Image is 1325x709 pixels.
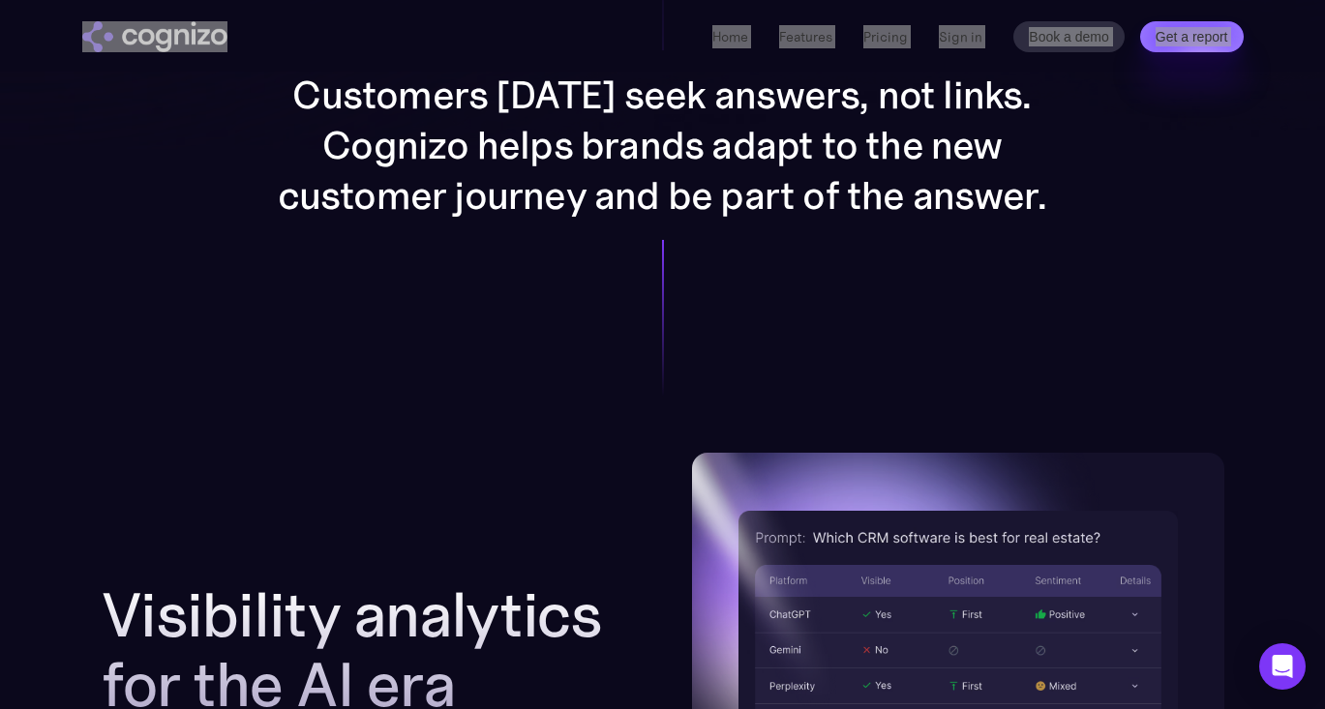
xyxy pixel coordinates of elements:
a: Home [712,28,748,45]
a: Pricing [863,28,908,45]
a: Sign in [939,25,982,48]
img: cognizo logo [82,21,227,52]
p: Customers [DATE] seek answers, not links. Cognizo helps brands adapt to the new customer journey ... [276,70,1050,221]
a: home [82,21,227,52]
a: Book a demo [1013,21,1125,52]
a: Features [779,28,832,45]
a: Get a report [1140,21,1244,52]
div: Open Intercom Messenger [1259,643,1306,690]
